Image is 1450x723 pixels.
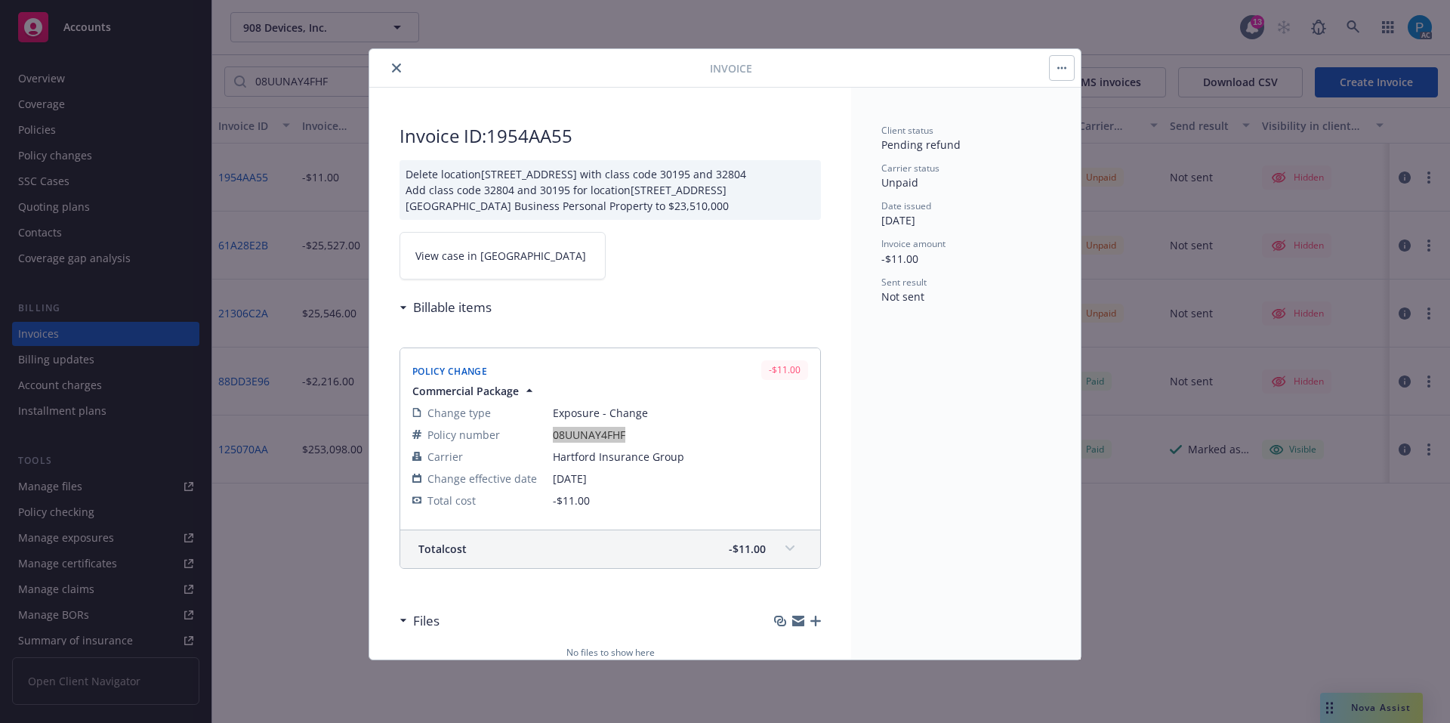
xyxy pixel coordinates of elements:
span: Policy number [427,427,500,443]
h2: Invoice ID: 1954AA55 [400,124,821,148]
a: View case in [GEOGRAPHIC_DATA] [400,232,606,280]
span: Commercial Package [412,383,519,399]
button: Commercial Package [412,383,537,399]
span: Date issued [881,199,931,212]
button: close [387,59,406,77]
span: Total cost [418,541,467,557]
div: Files [400,611,440,631]
span: Invoice amount [881,237,946,250]
span: [DATE] [553,471,808,487]
div: Billable items [400,298,492,317]
div: -$11.00 [761,360,808,379]
span: Change effective date [427,471,537,487]
span: Carrier [427,449,463,465]
span: -$11.00 [553,493,590,508]
span: Hartford Insurance Group [553,449,808,465]
span: -$11.00 [881,252,918,266]
span: Invoice [710,60,752,76]
span: View case in [GEOGRAPHIC_DATA] [415,248,586,264]
span: -$11.00 [729,541,766,557]
span: Not sent [881,289,924,304]
span: Client status [881,124,933,137]
span: Pending refund [881,137,961,152]
span: Total cost [427,493,476,508]
span: Change type [427,405,491,421]
h3: Billable items [413,298,492,317]
div: Totalcost-$11.00 [400,530,820,568]
span: Exposure - Change [553,405,808,421]
span: 08UUNAY4FHF [553,427,808,443]
span: Unpaid [881,175,918,190]
span: [DATE] [881,213,915,227]
span: No files to show here [566,646,655,660]
span: Policy Change [412,365,487,378]
h3: Files [413,611,440,631]
div: Delete location[STREET_ADDRESS] with class code 30195 and 32804 Add class code 32804 and 30195 fo... [400,160,821,220]
span: Sent result [881,276,927,289]
span: Carrier status [881,162,939,175]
